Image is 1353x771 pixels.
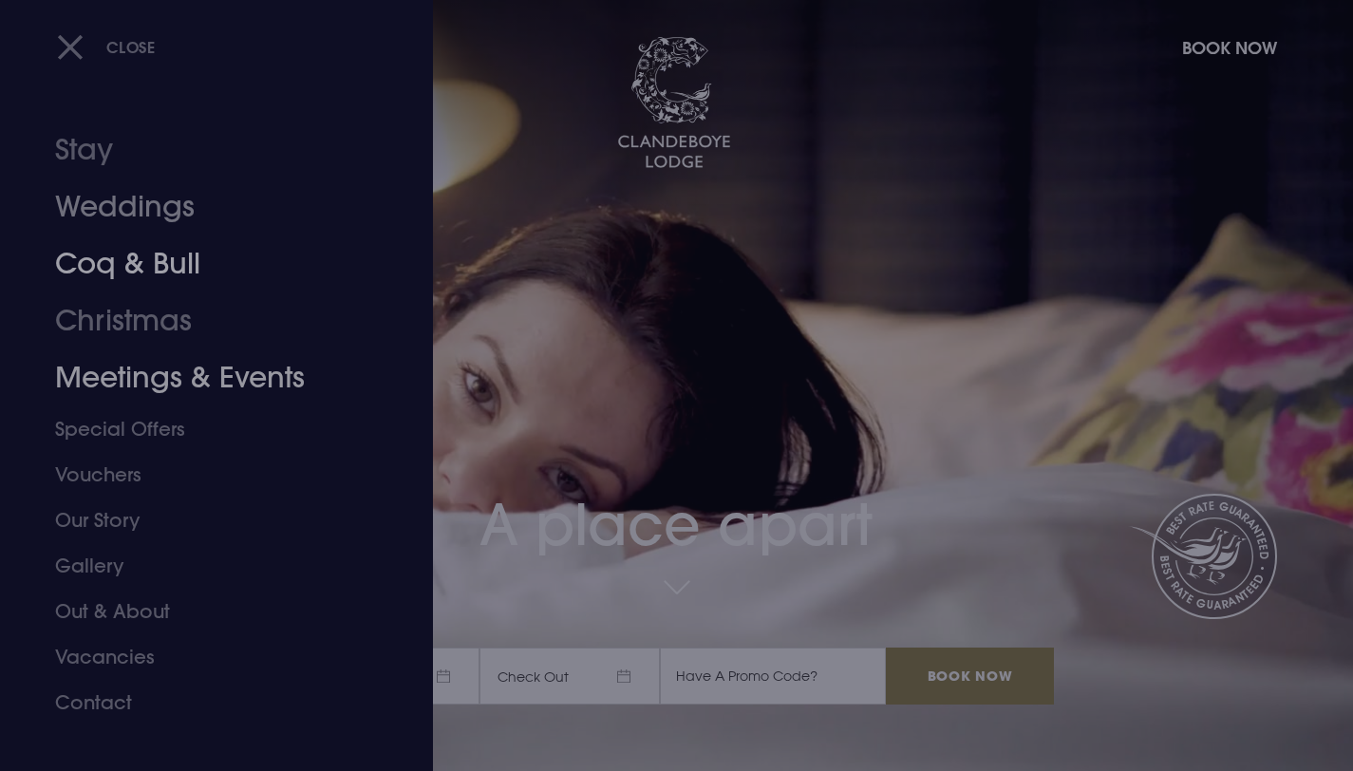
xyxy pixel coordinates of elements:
[106,37,156,57] span: Close
[55,634,355,680] a: Vacancies
[55,122,355,179] a: Stay
[55,452,355,498] a: Vouchers
[55,498,355,543] a: Our Story
[55,406,355,452] a: Special Offers
[55,349,355,406] a: Meetings & Events
[55,292,355,349] a: Christmas
[55,179,355,235] a: Weddings
[55,543,355,589] a: Gallery
[55,235,355,292] a: Coq & Bull
[55,680,355,725] a: Contact
[55,589,355,634] a: Out & About
[57,28,156,66] button: Close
